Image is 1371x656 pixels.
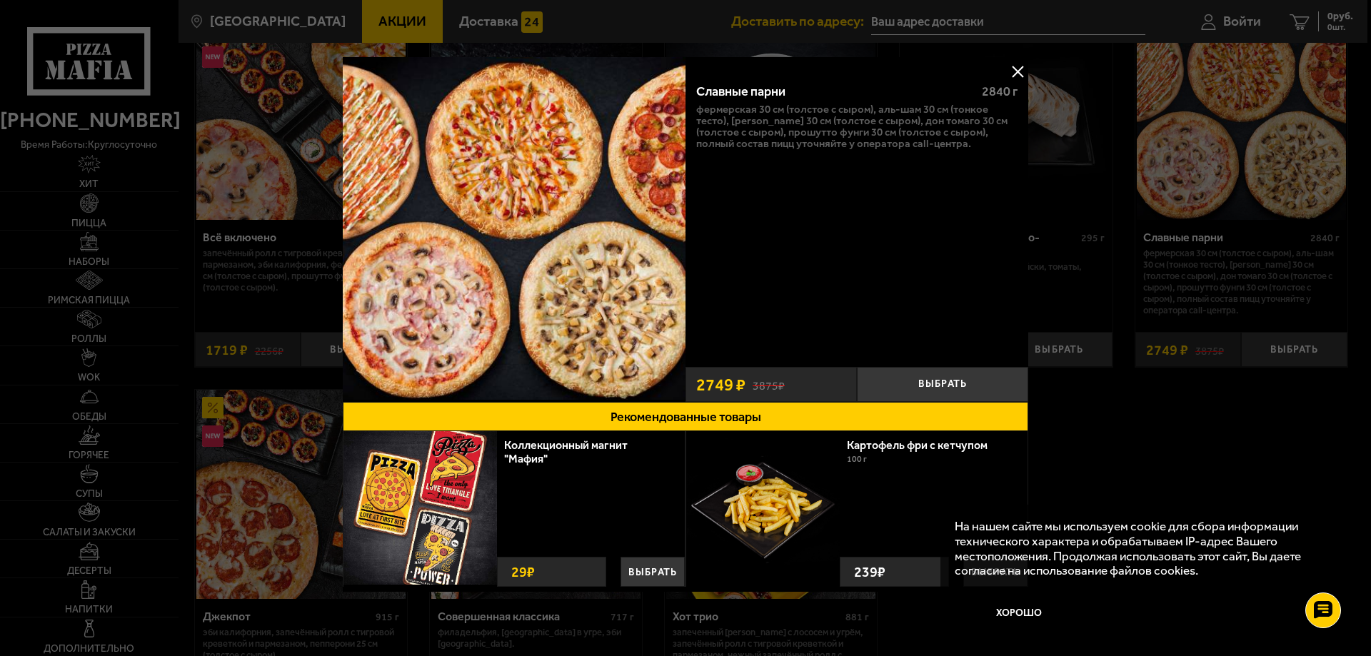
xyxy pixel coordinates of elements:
s: 3875 ₽ [753,377,785,392]
button: Хорошо [955,592,1083,635]
a: Картофель фри с кетчупом [847,438,1002,452]
div: Славные парни [696,84,970,100]
span: 100 г [847,454,867,464]
button: Рекомендованные товары [343,402,1028,431]
strong: 239 ₽ [850,557,889,586]
span: 2840 г [982,84,1018,99]
a: Коллекционный магнит "Мафия" [504,438,628,465]
img: Славные парни [343,57,685,400]
button: Выбрать [621,557,685,587]
span: 2749 ₽ [696,376,745,393]
p: На нашем сайте мы используем cookie для сбора информации технического характера и обрабатываем IP... [955,519,1329,578]
a: Славные парни [343,57,685,402]
strong: 29 ₽ [508,557,538,586]
p: Фермерская 30 см (толстое с сыром), Аль-Шам 30 см (тонкое тесто), [PERSON_NAME] 30 см (толстое с ... [696,104,1018,149]
button: Выбрать [857,367,1028,402]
